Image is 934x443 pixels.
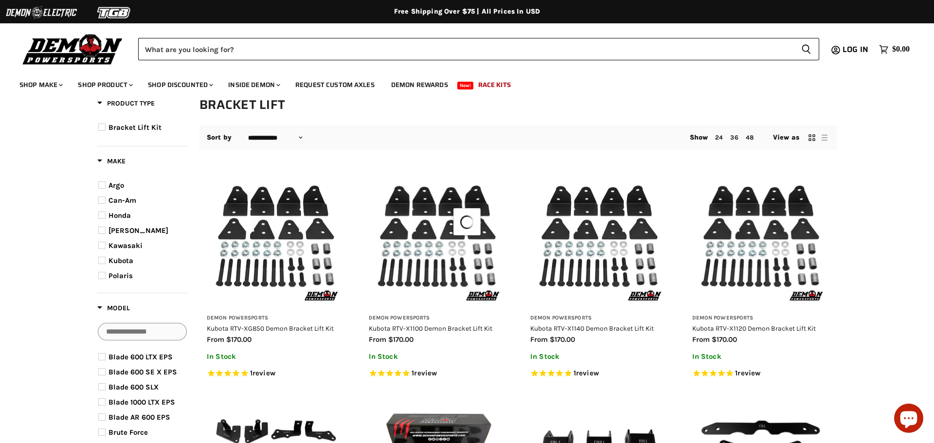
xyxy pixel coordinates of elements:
p: In Stock [692,353,830,361]
ul: Main menu [12,71,907,95]
span: New! [457,82,474,89]
span: Model [97,304,130,312]
h3: Demon Powersports [692,315,830,322]
h3: Demon Powersports [530,315,668,322]
span: Can-Am [108,196,136,205]
p: In Stock [207,353,344,361]
span: Blade 1000 LTX EPS [108,398,175,407]
span: $170.00 [388,335,413,344]
a: Request Custom Axles [288,75,382,95]
form: Product [138,38,819,60]
button: Filter by Model [97,303,130,316]
button: list view [820,133,829,142]
span: 1 reviews [574,369,599,377]
span: 1 reviews [735,369,760,377]
p: In Stock [369,353,506,361]
img: TGB Logo 2 [78,3,151,22]
span: from [692,335,710,344]
h3: Demon Powersports [207,315,344,322]
inbox-online-store-chat: Shopify online store chat [891,404,926,435]
a: Kubota RTV-X1140 Demon Bracket Lift Kit [530,170,668,308]
span: $170.00 [226,335,251,344]
span: $170.00 [712,335,737,344]
span: Honda [108,211,131,220]
span: from [207,335,224,344]
button: Filter by Make [97,157,126,169]
span: Brute Force [108,428,148,437]
span: $0.00 [892,45,910,54]
a: Kubota RTV-X1120 Demon Bracket Lift Kit [692,324,816,332]
span: Blade 600 SLX [108,383,159,391]
a: Shop Product [71,75,139,95]
button: Search [793,38,819,60]
span: review [252,369,275,377]
label: Sort by [207,134,232,142]
p: In Stock [530,353,668,361]
span: $170.00 [550,335,575,344]
h3: Demon Powersports [369,315,506,322]
img: Demon Powersports [19,32,126,66]
input: Search [138,38,793,60]
span: Make [97,157,126,165]
a: Kubota RTV-X1100 Demon Bracket Lift Kit [369,324,492,332]
span: Rated 5.0 out of 5 stars 1 reviews [369,369,506,379]
a: 24 [715,134,723,141]
a: 48 [746,134,754,141]
a: $0.00 [874,42,915,56]
nav: Collection utilities [199,125,837,150]
span: Product Type [97,99,155,107]
span: from [369,335,386,344]
a: Inside Demon [221,75,286,95]
h1: Bracket Lift [199,97,837,113]
span: 1 reviews [412,369,437,377]
span: Rated 5.0 out of 5 stars 1 reviews [207,369,344,379]
a: 36 [730,134,738,141]
span: review [576,369,599,377]
a: Shop Make [12,75,69,95]
span: 1 reviews [250,369,275,377]
a: Kubota RTV-XG850 Demon Bracket Lift Kit [207,170,344,308]
span: Rated 5.0 out of 5 stars 1 reviews [530,369,668,379]
span: Show [690,133,708,142]
div: Free Shipping Over $75 | All Prices In USD [78,7,856,16]
span: View as [773,134,799,142]
span: [PERSON_NAME] [108,226,168,235]
a: Log in [838,45,874,54]
a: Demon Rewards [384,75,455,95]
span: Bracket Lift Kit [108,123,162,132]
span: Blade 600 LTX EPS [108,353,173,361]
a: Shop Discounted [141,75,219,95]
a: Kubota RTV-X1120 Demon Bracket Lift Kit [692,170,830,308]
button: grid view [807,133,817,142]
span: Blade 600 SE X EPS [108,368,177,376]
span: Polaris [108,271,133,280]
input: Search Options [98,323,187,340]
span: Kubota [108,256,133,265]
a: Kubota RTV-X1140 Demon Bracket Lift Kit [530,324,654,332]
span: Kawasaki [108,241,143,250]
span: from [530,335,548,344]
a: Kubota RTV-XG850 Demon Bracket Lift Kit [207,324,334,332]
span: Blade AR 600 EPS [108,413,170,422]
span: Log in [843,43,868,55]
span: review [414,369,437,377]
a: Race Kits [471,75,518,95]
span: review [737,369,760,377]
img: Demon Electric Logo 2 [5,3,78,22]
button: Filter by Product Type [97,99,155,111]
span: Argo [108,181,124,190]
a: Kubota RTV-X1100 Demon Bracket Lift Kit [369,170,506,308]
span: Rated 5.0 out of 5 stars 1 reviews [692,369,830,379]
